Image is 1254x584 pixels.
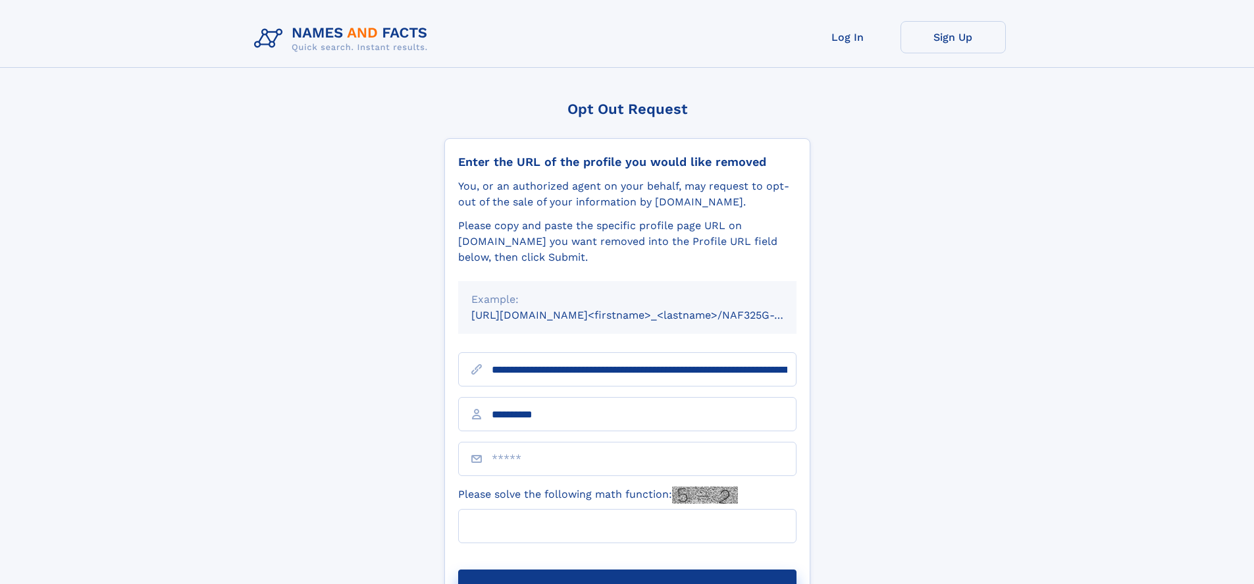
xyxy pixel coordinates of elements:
div: Please copy and paste the specific profile page URL on [DOMAIN_NAME] you want removed into the Pr... [458,218,797,265]
div: Enter the URL of the profile you would like removed [458,155,797,169]
div: Opt Out Request [444,101,810,117]
label: Please solve the following math function: [458,487,738,504]
img: Logo Names and Facts [249,21,438,57]
a: Sign Up [901,21,1006,53]
div: Example: [471,292,783,307]
small: [URL][DOMAIN_NAME]<firstname>_<lastname>/NAF325G-xxxxxxxx [471,309,822,321]
div: You, or an authorized agent on your behalf, may request to opt-out of the sale of your informatio... [458,178,797,210]
a: Log In [795,21,901,53]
